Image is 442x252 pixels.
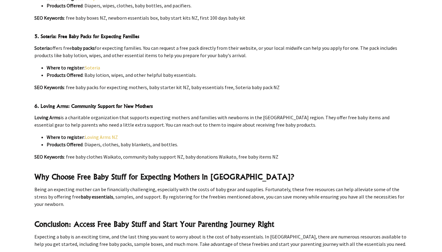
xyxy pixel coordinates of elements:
strong: baby essentials [81,194,113,200]
strong: Where to register [47,65,84,71]
strong: SEO Keywords [34,84,64,90]
p: : free baby boxes NZ, newborn essentials box, baby start kits NZ, first 100 days baby kit [34,14,408,22]
strong: Conclusion: Access Free Baby Stuff and Start Your Parenting Journey Right [34,219,274,229]
strong: Products Offered [47,72,83,78]
strong: SEO Keywords [34,15,64,21]
strong: Why Choose Free Baby Stuff for Expecting Mothers in [GEOGRAPHIC_DATA]? [34,172,294,181]
p: : free baby packs for expecting mothers, baby starter kit NZ, baby essentials free, Soteria baby ... [34,84,408,91]
strong: SEO Keywords [34,154,64,160]
strong: Products Offered [47,141,83,148]
p: Being an expecting mother can be financially challenging, especially with the costs of baby gear ... [34,186,408,208]
strong: Where to register [47,134,84,140]
strong: Products Offered [47,2,83,9]
strong: baby packs [72,45,95,51]
a: Loving Arms NZ [85,134,118,140]
strong: 5. Soteria: Free Baby Packs for Expecting Families [34,33,139,39]
li: : Diapers, wipes, clothes, baby bottles, and pacifiers. [47,2,408,9]
li: : Baby lotion, wipes, and other helpful baby essentials. [47,71,408,79]
p: is a charitable organization that supports expecting mothers and families with newborns in the [G... [34,114,408,128]
li: : [47,64,408,71]
a: Soteria [85,65,100,71]
strong: Loving Arms [34,114,60,120]
strong: 6. Loving Arms: Community Support for New Mothers [34,103,153,109]
strong: Soteria [34,45,50,51]
li: : [47,133,408,141]
p: offers free for expecting families. You can request a free pack directly from their website, or y... [34,44,408,59]
p: Expecting a baby is an exciting time, and the last thing you want to worry about is the cost of b... [34,233,408,248]
li: : Diapers, clothes, baby blankets, and bottles. [47,141,408,148]
p: : free baby clothes Waikato, community baby support NZ, baby donations Waikato, free baby items NZ [34,153,408,160]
